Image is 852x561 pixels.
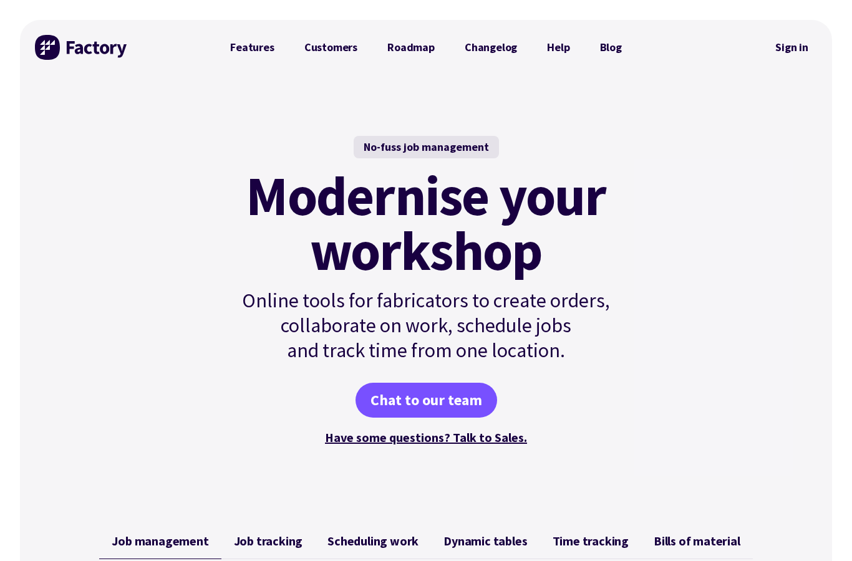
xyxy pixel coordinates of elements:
[585,35,637,60] a: Blog
[112,534,208,549] span: Job management
[325,429,527,445] a: Have some questions? Talk to Sales.
[327,534,419,549] span: Scheduling work
[215,35,289,60] a: Features
[356,383,497,418] a: Chat to our team
[289,35,372,60] a: Customers
[450,35,532,60] a: Changelog
[443,534,527,549] span: Dynamic tables
[35,35,128,60] img: Factory
[215,288,637,363] p: Online tools for fabricators to create orders, collaborate on work, schedule jobs and track time ...
[767,33,817,62] nav: Secondary Navigation
[654,534,740,549] span: Bills of material
[790,501,852,561] iframe: Chat Widget
[246,168,606,278] mark: Modernise your workshop
[532,35,584,60] a: Help
[215,35,637,60] nav: Primary Navigation
[354,136,499,158] div: No-fuss job management
[767,33,817,62] a: Sign in
[372,35,450,60] a: Roadmap
[553,534,629,549] span: Time tracking
[234,534,303,549] span: Job tracking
